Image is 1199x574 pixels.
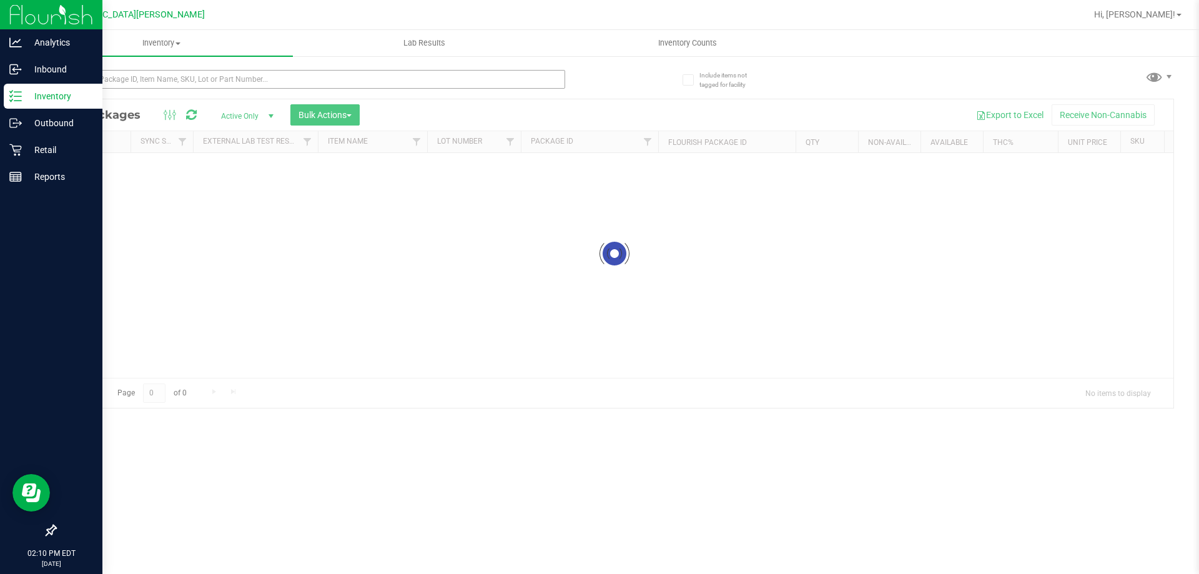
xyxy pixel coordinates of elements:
span: [GEOGRAPHIC_DATA][PERSON_NAME] [51,9,205,20]
inline-svg: Reports [9,171,22,183]
p: 02:10 PM EDT [6,548,97,559]
inline-svg: Outbound [9,117,22,129]
span: Include items not tagged for facility [699,71,762,89]
p: Reports [22,169,97,184]
span: Inventory [30,37,293,49]
p: Analytics [22,35,97,50]
p: Inventory [22,89,97,104]
inline-svg: Retail [9,144,22,156]
span: Hi, [PERSON_NAME]! [1094,9,1175,19]
p: Retail [22,142,97,157]
a: Inventory [30,30,293,56]
a: Inventory Counts [556,30,819,56]
iframe: Resource center [12,474,50,512]
p: Inbound [22,62,97,77]
span: Inventory Counts [641,37,734,49]
inline-svg: Inventory [9,90,22,102]
inline-svg: Analytics [9,36,22,49]
input: Search Package ID, Item Name, SKU, Lot or Part Number... [55,70,565,89]
a: Lab Results [293,30,556,56]
p: [DATE] [6,559,97,568]
p: Outbound [22,116,97,131]
span: Lab Results [387,37,462,49]
inline-svg: Inbound [9,63,22,76]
